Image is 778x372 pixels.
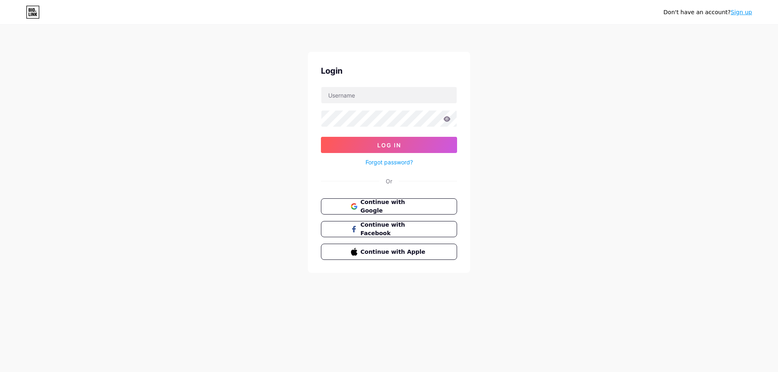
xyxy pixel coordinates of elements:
[321,137,457,153] button: Log In
[361,221,427,238] span: Continue with Facebook
[663,8,752,17] div: Don't have an account?
[731,9,752,15] a: Sign up
[321,87,457,103] input: Username
[386,177,392,185] div: Or
[377,142,401,149] span: Log In
[321,221,457,237] button: Continue with Facebook
[365,158,413,166] a: Forgot password?
[361,248,427,256] span: Continue with Apple
[321,65,457,77] div: Login
[321,244,457,260] button: Continue with Apple
[361,198,427,215] span: Continue with Google
[321,198,457,215] button: Continue with Google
